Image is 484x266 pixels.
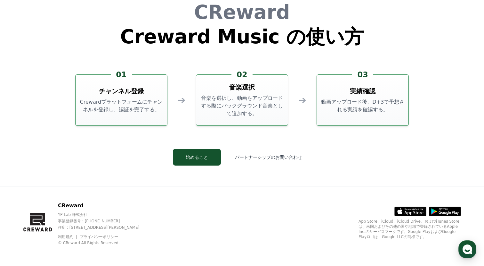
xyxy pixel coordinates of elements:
p: 動画アップロード後、D+3で予想される実績を確認する。 [319,98,406,114]
p: App Store、iCloud、iCloud Drive、およびiTunes Storeは、米国およびその他の国や地域で登録されているApple Inc.のサービスマークです。Google P... [359,219,461,239]
a: ホーム [2,203,42,219]
div: 02 [231,70,252,80]
h1: Creward Music の使い方 [120,27,364,46]
a: チャット [42,203,83,219]
h1: CReward [120,3,364,22]
button: パートナーシップのお問い合わせ [226,149,311,166]
span: ホーム [16,213,28,218]
span: チャット [55,213,70,219]
span: 設定 [99,213,107,218]
button: 始めること [173,149,221,166]
p: YP Lab 株式会社 [58,212,150,217]
p: 事業登録番号 : [PHONE_NUMBER] [58,219,150,224]
div: ➔ [298,94,306,106]
h3: 実績確認 [350,87,375,96]
a: プライバシーポリシー [80,235,118,239]
p: 音楽を選択し、動画をアップロードする際にバックグラウンド音楽として追加する。 [199,94,285,117]
div: ➔ [178,94,186,106]
div: 03 [352,70,373,80]
p: Crewardプラットフォームにチャンネルを登録し、認証を完了する。 [78,98,165,114]
p: 住所 : [STREET_ADDRESS][PERSON_NAME] [58,225,150,230]
h3: 音楽選択 [229,83,255,92]
p: CReward [58,202,150,210]
p: © CReward All Rights Reserved. [58,240,150,245]
h3: チャンネル登録 [99,87,144,96]
a: 設定 [83,203,123,219]
div: 01 [111,70,132,80]
a: 利用規約 [58,235,78,239]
